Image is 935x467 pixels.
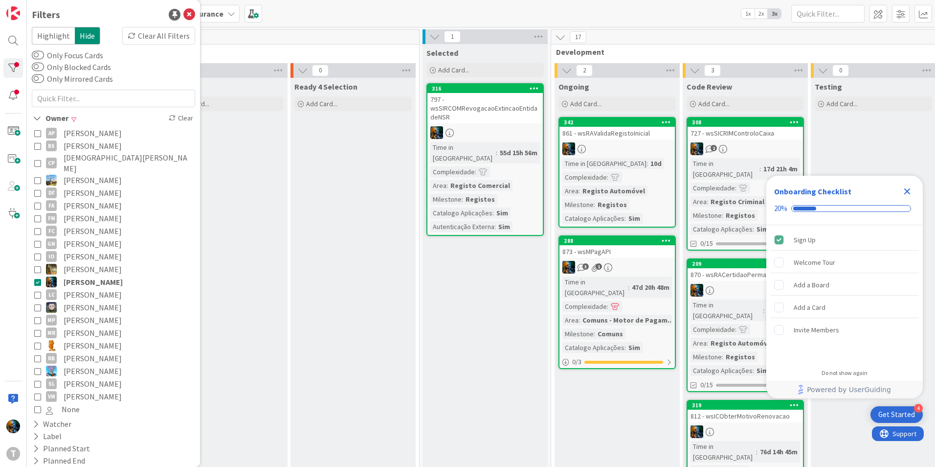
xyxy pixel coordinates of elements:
[688,268,803,281] div: 870 - wsRACertidaoPermanente
[430,126,443,139] img: JC
[64,140,122,152] span: [PERSON_NAME]
[723,210,757,221] div: Registos
[570,99,601,108] span: Add Card...
[690,158,759,180] div: Time in [GEOGRAPHIC_DATA]
[46,353,57,364] div: RB
[807,384,891,396] span: Powered by UserGuiding
[463,194,497,205] div: Registos
[690,351,722,362] div: Milestone
[21,1,45,13] span: Support
[427,84,543,93] div: 316
[753,365,754,376] span: :
[46,289,57,300] div: LC
[794,234,816,246] div: Sign Up
[562,142,575,155] img: JC
[607,301,608,312] span: :
[34,339,193,352] button: RL [PERSON_NAME]
[34,212,193,225] button: FM [PERSON_NAME]
[46,200,57,211] div: FA
[688,401,803,410] div: 319
[735,183,736,193] span: :
[46,378,57,389] div: SL
[34,352,193,365] button: RB [PERSON_NAME]
[34,276,193,288] button: JC [PERSON_NAME]
[430,194,462,205] div: Milestone
[444,31,461,43] span: 1
[32,49,103,61] label: Only Focus Cards
[475,166,476,177] span: :
[763,305,764,316] span: :
[32,27,75,45] span: Highlight
[46,187,57,198] div: DF
[688,259,803,268] div: 209
[572,357,581,367] span: 0 / 3
[496,221,512,232] div: Sim
[34,140,193,152] button: BS [PERSON_NAME]
[700,380,713,390] span: 0/15
[62,403,80,416] span: None
[770,252,919,273] div: Welcome Tour is incomplete.
[794,279,829,291] div: Add a Board
[688,284,803,297] div: JC
[34,390,193,403] button: VM [PERSON_NAME]
[722,210,723,221] span: :
[766,176,923,398] div: Checklist Container
[707,338,708,349] span: :
[64,187,122,199] span: [PERSON_NAME]
[899,184,915,199] div: Close Checklist
[690,300,763,321] div: Time in [GEOGRAPHIC_DATA]
[46,226,57,236] div: FC
[34,174,193,187] button: DG [PERSON_NAME]
[562,328,594,339] div: Milestone
[564,237,675,244] div: 288
[64,352,122,365] span: [PERSON_NAME]
[794,324,839,336] div: Invite Members
[562,342,624,353] div: Catalogo Aplicações
[690,224,753,234] div: Catalogo Aplicações
[122,27,195,45] div: Clear All Filters
[64,288,122,301] span: [PERSON_NAME]
[690,365,753,376] div: Catalogo Aplicações
[690,441,756,463] div: Time in [GEOGRAPHIC_DATA]
[32,418,72,430] div: Watcher
[427,93,543,123] div: 797 - wsSIRCOMRevogacaoExtincaoEntidadeNSR
[692,119,803,126] div: 308
[794,302,825,313] div: Add a Card
[559,236,675,258] div: 288873 - wsMPagAPI
[759,163,761,174] span: :
[432,85,543,92] div: 316
[32,62,44,72] button: Only Blocked Cards
[64,276,123,288] span: [PERSON_NAME]
[594,328,595,339] span: :
[64,152,193,174] span: [DEMOGRAPHIC_DATA][PERSON_NAME]
[629,282,672,293] div: 47d 20h 48m
[690,142,703,155] img: JC
[690,210,722,221] div: Milestone
[6,6,20,20] img: Visit kanbanzone.com
[766,225,923,363] div: Checklist items
[688,410,803,422] div: 812 - wsICObterMotivoRenovacao
[753,224,754,234] span: :
[562,261,575,274] img: JC
[64,250,122,263] span: [PERSON_NAME]
[815,82,842,92] span: Testing
[64,212,122,225] span: [PERSON_NAME]
[688,127,803,140] div: 727 - wsSICRIMControloCaixa
[32,50,44,60] button: Only Focus Cards
[708,338,776,349] div: Registo Automóvel
[32,112,69,124] div: Owner
[761,163,800,174] div: 17d 21h 4m
[46,315,57,326] div: MP
[688,259,803,281] div: 209870 - wsRACertidaoPermanente
[46,302,57,313] img: LS
[766,381,923,398] div: Footer
[711,145,717,151] span: 2
[34,199,193,212] button: FA [PERSON_NAME]
[708,196,767,207] div: Registo Criminal
[690,324,735,335] div: Complexidade
[870,406,923,423] div: Open Get Started checklist, remaining modules: 4
[294,82,357,92] span: Ready 4 Selection
[36,47,407,57] span: Upstream
[770,274,919,296] div: Add a Board is incomplete.
[306,99,337,108] span: Add Card...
